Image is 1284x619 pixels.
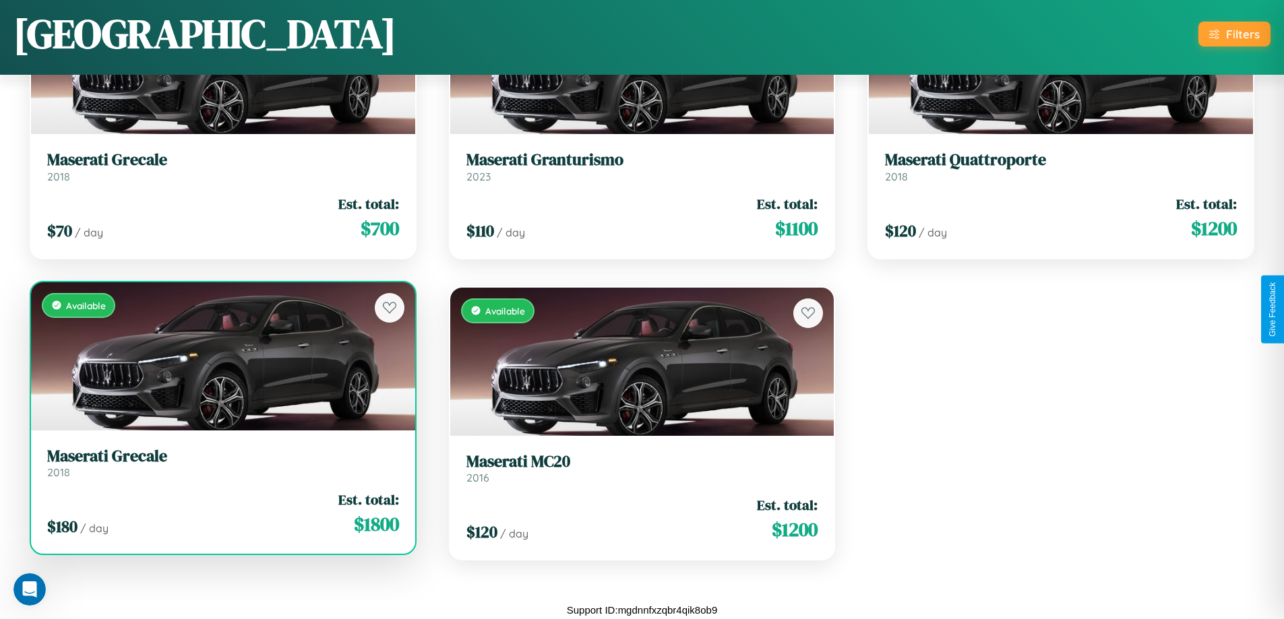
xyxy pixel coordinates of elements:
a: Maserati Grecale2018 [47,150,399,183]
h3: Maserati Grecale [47,447,399,466]
span: Est. total: [338,194,399,214]
a: Maserati Granturismo2023 [466,150,818,183]
span: / day [80,521,109,535]
span: 2016 [466,471,489,484]
span: Est. total: [1176,194,1237,214]
span: Est. total: [757,495,818,515]
span: $ 120 [885,220,916,242]
span: 2023 [466,170,491,183]
span: Est. total: [757,194,818,214]
h3: Maserati MC20 [466,452,818,471]
span: Available [66,300,106,311]
a: Maserati MC202016 [466,452,818,485]
span: Est. total: [338,490,399,509]
h1: [GEOGRAPHIC_DATA] [13,6,396,61]
h3: Maserati Granturismo [466,150,818,170]
h3: Maserati Grecale [47,150,399,170]
iframe: Intercom live chat [13,573,46,606]
span: $ 1800 [354,511,399,537]
span: 2018 [47,465,70,479]
span: $ 1100 [775,215,818,242]
div: Filters [1226,27,1260,41]
span: $ 70 [47,220,72,242]
span: 2018 [885,170,908,183]
span: / day [497,226,525,239]
span: / day [919,226,947,239]
span: / day [75,226,103,239]
a: Maserati Quattroporte2018 [885,150,1237,183]
span: 2018 [47,170,70,183]
div: Give Feedback [1268,282,1277,337]
p: Support ID: mgdnnfxzqbr4qik8ob9 [567,601,717,619]
a: Maserati Grecale2018 [47,447,399,480]
span: $ 110 [466,220,494,242]
span: Available [485,305,525,317]
span: $ 120 [466,521,497,543]
button: Filters [1198,22,1271,46]
span: / day [500,527,528,540]
span: $ 1200 [1191,215,1237,242]
span: $ 700 [361,215,399,242]
span: $ 1200 [772,516,818,543]
h3: Maserati Quattroporte [885,150,1237,170]
span: $ 180 [47,515,78,537]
